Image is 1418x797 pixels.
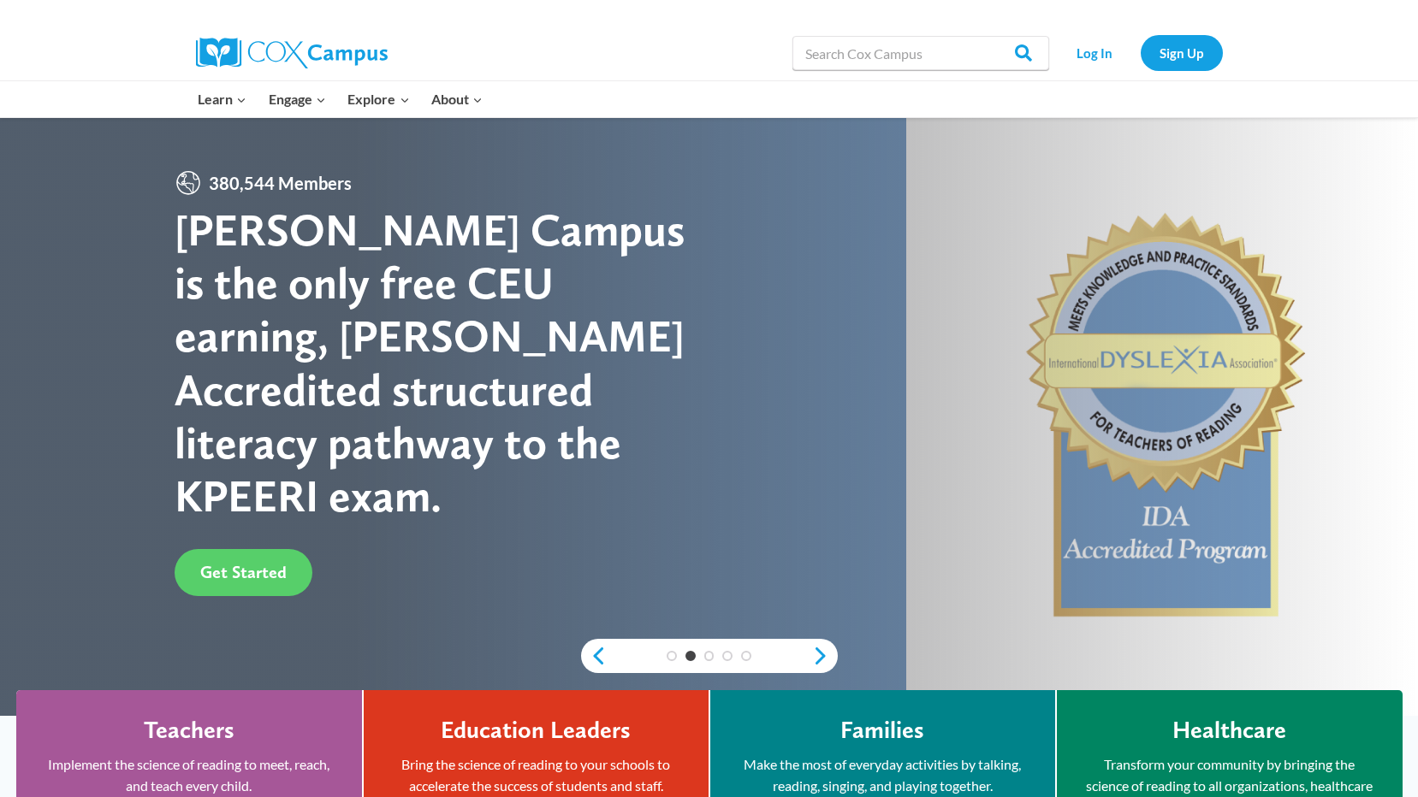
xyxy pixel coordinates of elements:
img: Cox Campus [196,38,388,68]
nav: Secondary Navigation [1058,35,1223,70]
h4: Education Leaders [441,716,631,745]
a: next [812,646,838,666]
span: About [431,88,483,110]
span: 380,544 Members [202,169,359,197]
div: content slider buttons [581,639,838,673]
a: Sign Up [1141,35,1223,70]
a: 5 [741,651,751,661]
p: Implement the science of reading to meet, reach, and teach every child. [42,753,336,797]
p: Bring the science of reading to your schools to accelerate the success of students and staff. [389,753,683,797]
a: Log In [1058,35,1132,70]
a: 3 [704,651,715,661]
a: previous [581,646,607,666]
span: Engage [269,88,326,110]
h4: Teachers [144,716,234,745]
nav: Primary Navigation [187,81,494,117]
a: 4 [722,651,733,661]
input: Search Cox Campus [792,36,1049,70]
h4: Healthcare [1172,716,1286,745]
a: Get Started [175,549,312,596]
span: Learn [198,88,246,110]
h4: Families [840,716,924,745]
span: Get Started [200,562,287,582]
a: 2 [685,651,696,661]
div: [PERSON_NAME] Campus is the only free CEU earning, [PERSON_NAME] Accredited structured literacy p... [175,204,709,523]
p: Make the most of everyday activities by talking, reading, singing, and playing together. [736,753,1029,797]
span: Explore [347,88,409,110]
a: 1 [667,651,677,661]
